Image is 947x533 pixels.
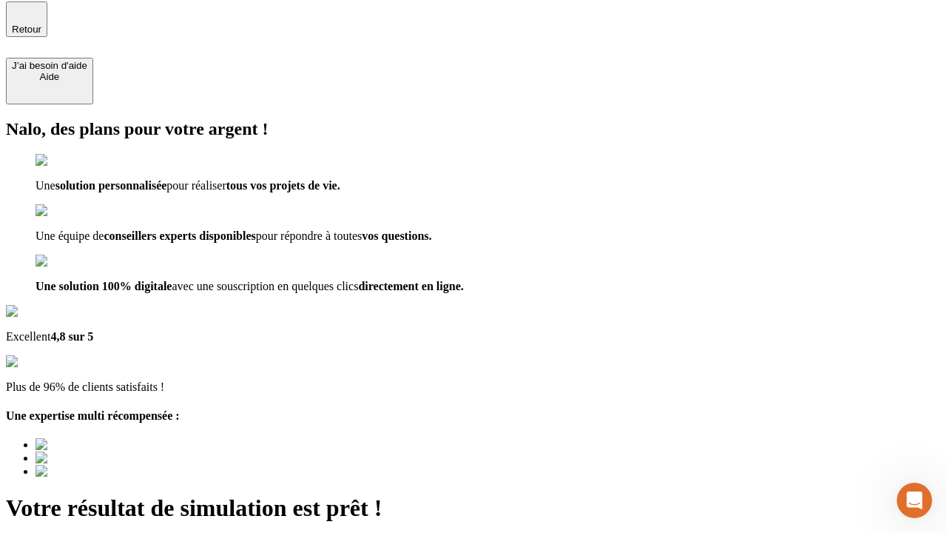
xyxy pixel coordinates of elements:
span: Excellent [6,330,50,343]
span: Une [36,179,55,192]
div: J’ai besoin d'aide [12,60,87,71]
img: checkmark [36,255,99,268]
h1: Votre résultat de simulation est prêt ! [6,495,941,522]
div: Aide [12,71,87,82]
iframe: Intercom live chat [897,483,932,518]
span: solution personnalisée [55,179,167,192]
span: Une solution 100% digitale [36,280,172,292]
img: Google Review [6,305,92,318]
button: J’ai besoin d'aideAide [6,58,93,104]
span: 4,8 sur 5 [50,330,93,343]
span: Retour [12,24,41,35]
span: vos questions. [362,229,431,242]
img: Best savings advice award [36,465,172,478]
img: checkmark [36,154,99,167]
span: Une équipe de [36,229,104,242]
span: directement en ligne. [358,280,463,292]
h2: Nalo, des plans pour votre argent ! [6,119,941,139]
span: pour répondre à toutes [256,229,363,242]
span: avec une souscription en quelques clics [172,280,358,292]
span: pour réaliser [166,179,226,192]
button: Retour [6,1,47,37]
span: conseillers experts disponibles [104,229,255,242]
p: Plus de 96% de clients satisfaits ! [6,381,941,394]
img: Best savings advice award [36,452,172,465]
img: Best savings advice award [36,438,172,452]
img: checkmark [36,204,99,218]
img: reviews stars [6,355,79,369]
h4: Une expertise multi récompensée : [6,409,941,423]
span: tous vos projets de vie. [226,179,340,192]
